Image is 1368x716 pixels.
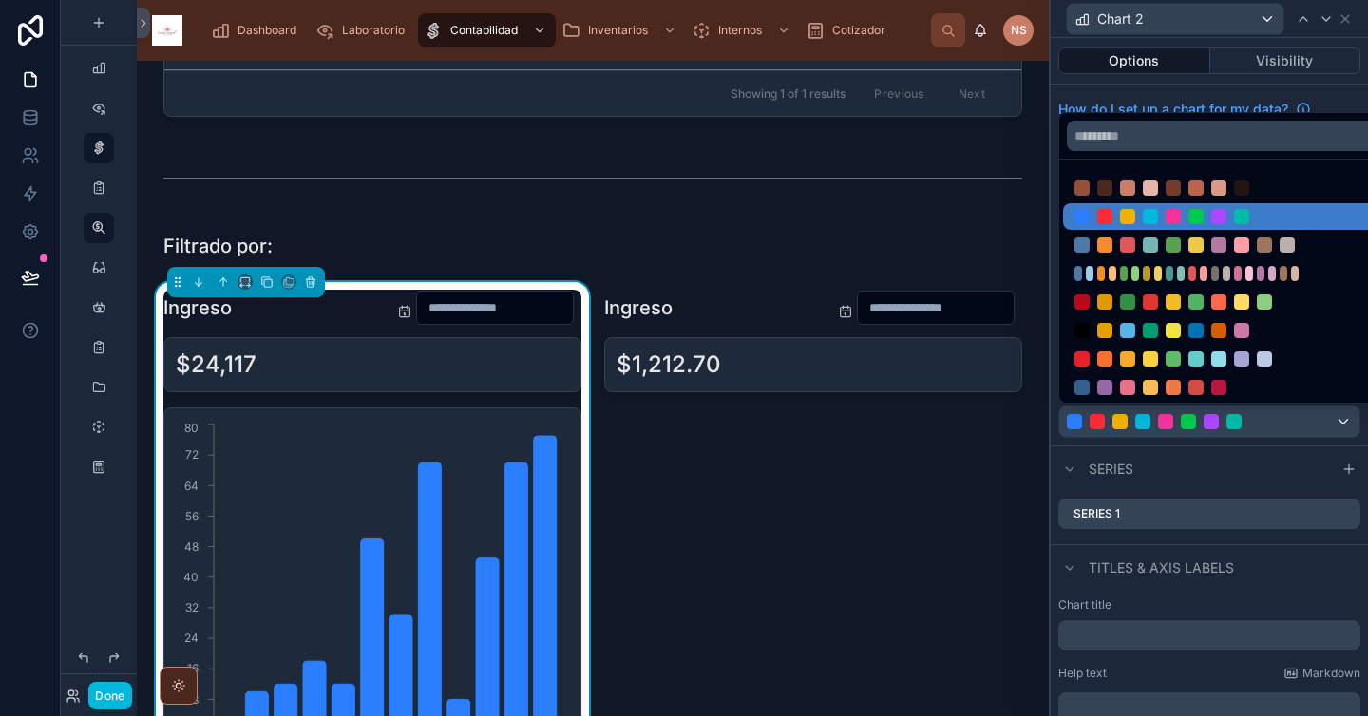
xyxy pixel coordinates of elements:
[185,600,199,614] tspan: 32
[310,13,418,47] a: Laboratorio
[718,23,762,38] span: Internos
[800,13,899,47] a: Cotizador
[832,23,885,38] span: Cotizador
[192,692,199,707] tspan: 8
[588,23,648,38] span: Inventarios
[731,86,845,102] span: Showing 1 of 1 results
[185,509,199,523] tspan: 56
[163,294,232,321] h1: Ingreso
[198,9,931,51] div: scrollable content
[205,13,310,47] a: Dashboard
[342,23,405,38] span: Laboratorio
[185,447,199,462] tspan: 72
[556,13,686,47] a: Inventarios
[187,661,199,675] tspan: 16
[184,631,199,645] tspan: 24
[184,479,199,493] tspan: 64
[450,23,518,38] span: Contabilidad
[183,570,199,584] tspan: 40
[184,421,199,435] tspan: 80
[686,13,800,47] a: Internos
[152,15,182,46] img: App logo
[418,13,556,47] a: Contabilidad
[176,349,256,380] div: $24,117
[1011,23,1027,38] span: NS
[184,539,199,554] tspan: 48
[88,682,131,709] button: Done
[237,23,296,38] span: Dashboard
